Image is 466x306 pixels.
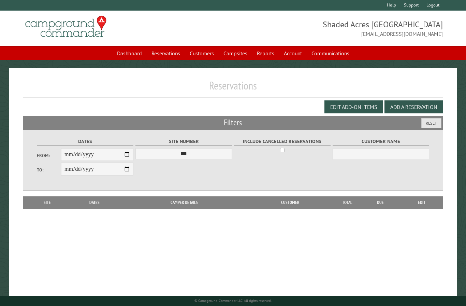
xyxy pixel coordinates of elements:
a: Communications [307,47,353,60]
h2: Filters [23,116,442,129]
img: Campground Commander [23,13,108,40]
button: Reset [421,118,441,128]
label: From: [37,152,61,159]
label: To: [37,167,61,173]
button: Add a Reservation [384,100,443,113]
th: Customer [247,196,333,209]
a: Dashboard [113,47,146,60]
span: Shaded Acres [GEOGRAPHIC_DATA] [EMAIL_ADDRESS][DOMAIN_NAME] [233,19,443,38]
a: Reports [253,47,278,60]
a: Reservations [147,47,184,60]
th: Camper Details [121,196,247,209]
th: Edit [400,196,442,209]
a: Account [280,47,306,60]
th: Due [361,196,401,209]
th: Total [334,196,361,209]
small: © Campground Commander LLC. All rights reserved. [194,298,272,303]
th: Site [27,196,68,209]
label: Site Number [135,138,232,145]
a: Customers [186,47,218,60]
label: Include Cancelled Reservations [234,138,331,145]
a: Campsites [219,47,251,60]
label: Customer Name [333,138,429,145]
th: Dates [68,196,121,209]
label: Dates [37,138,133,145]
h1: Reservations [23,79,442,98]
button: Edit Add-on Items [324,100,383,113]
